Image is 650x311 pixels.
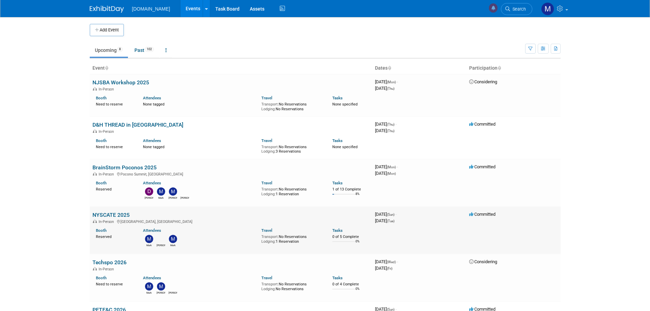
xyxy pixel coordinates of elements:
[387,123,394,126] span: (Thu)
[169,282,177,291] img: Stephen Bart
[157,196,165,200] div: Mark Menzella
[387,80,396,84] span: (Mon)
[332,181,343,185] a: Tasks
[375,266,392,271] span: [DATE]
[145,196,153,200] div: Damien Dimino
[145,291,153,295] div: Mark Menzella
[261,187,279,192] span: Transport:
[143,101,256,107] div: None tagged
[387,219,394,223] span: (Tue)
[387,129,394,133] span: (Thu)
[93,172,97,175] img: In-Person Event
[541,2,554,15] img: Mark Menzella
[375,218,394,223] span: [DATE]
[261,281,322,291] div: No Reservations No Reservations
[375,86,394,91] span: [DATE]
[261,143,322,154] div: No Reservations 3 Reservations
[375,171,396,176] span: [DATE]
[99,172,116,176] span: In-Person
[395,212,396,217] span: -
[261,239,276,244] span: Lodging:
[157,235,165,243] img: Stephen Bart
[397,259,398,264] span: -
[397,164,398,169] span: -
[375,212,396,217] span: [DATE]
[332,275,343,280] a: Tasks
[388,65,391,71] a: Sort by Start Date
[180,196,189,200] div: Stephen Bart
[387,260,396,264] span: (Wed)
[99,129,116,134] span: In-Person
[395,122,396,127] span: -
[375,128,394,133] span: [DATE]
[261,96,272,100] a: Travel
[356,287,360,296] td: 0%
[375,79,398,84] span: [DATE]
[169,291,177,295] div: Stephen Bart
[261,186,322,196] div: No Reservations 1 Reservation
[143,181,161,185] a: Attendees
[332,228,343,233] a: Tasks
[169,187,177,196] img: Matthew Levin
[93,129,97,133] img: In-Person Event
[143,143,256,150] div: None tagged
[90,24,124,36] button: Add Event
[169,235,177,243] img: Mark Triftshauser
[143,138,161,143] a: Attendees
[145,187,153,196] img: Damien Dimino
[157,187,165,196] img: Mark Menzella
[375,259,398,264] span: [DATE]
[356,240,360,249] td: 0%
[261,287,276,291] span: Lodging:
[96,281,133,287] div: Need to reserve
[96,138,106,143] a: Booth
[469,259,497,264] span: Considering
[92,171,370,176] div: Pocono Summit, [GEOGRAPHIC_DATA]
[387,172,396,175] span: (Mon)
[92,164,157,171] a: BrainStorm Poconos 2025
[96,186,133,192] div: Reserved
[90,6,124,13] img: ExhibitDay
[261,233,322,244] div: No Reservations 1 Reservation
[356,192,360,201] td: 8%
[261,107,276,111] span: Lodging:
[261,149,276,154] span: Lodging:
[96,275,106,280] a: Booth
[129,44,159,57] a: Past102
[93,267,97,270] img: In-Person Event
[99,220,116,224] span: In-Person
[387,165,396,169] span: (Mon)
[92,122,183,128] a: D&H THREAD in [GEOGRAPHIC_DATA]
[93,220,97,223] img: In-Person Event
[387,267,392,270] span: (Fri)
[96,96,106,100] a: Booth
[145,235,153,243] img: Mark Menzella
[93,87,97,90] img: In-Person Event
[157,243,165,247] div: Stephen Bart
[92,79,149,86] a: NJSBA Workshop 2025
[469,212,495,217] span: Committed
[497,65,501,71] a: Sort by Participation Type
[157,282,165,291] img: Matthew Levin
[501,3,532,15] a: Search
[96,228,106,233] a: Booth
[510,6,526,12] span: Search
[92,212,130,218] a: NYSCATE 2025
[332,96,343,100] a: Tasks
[169,243,177,247] div: Mark Triftshauser
[99,87,116,91] span: In-Person
[143,96,161,100] a: Attendees
[145,47,154,52] span: 102
[469,164,495,169] span: Committed
[261,282,279,286] span: Transport:
[96,101,133,107] div: Need to reserve
[117,47,123,52] span: 8
[261,138,272,143] a: Travel
[143,228,161,233] a: Attendees
[332,102,358,107] span: None specified
[92,259,127,266] a: Techspo 2026
[332,138,343,143] a: Tasks
[99,267,116,271] span: In-Person
[261,102,279,107] span: Transport:
[261,235,279,239] span: Transport:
